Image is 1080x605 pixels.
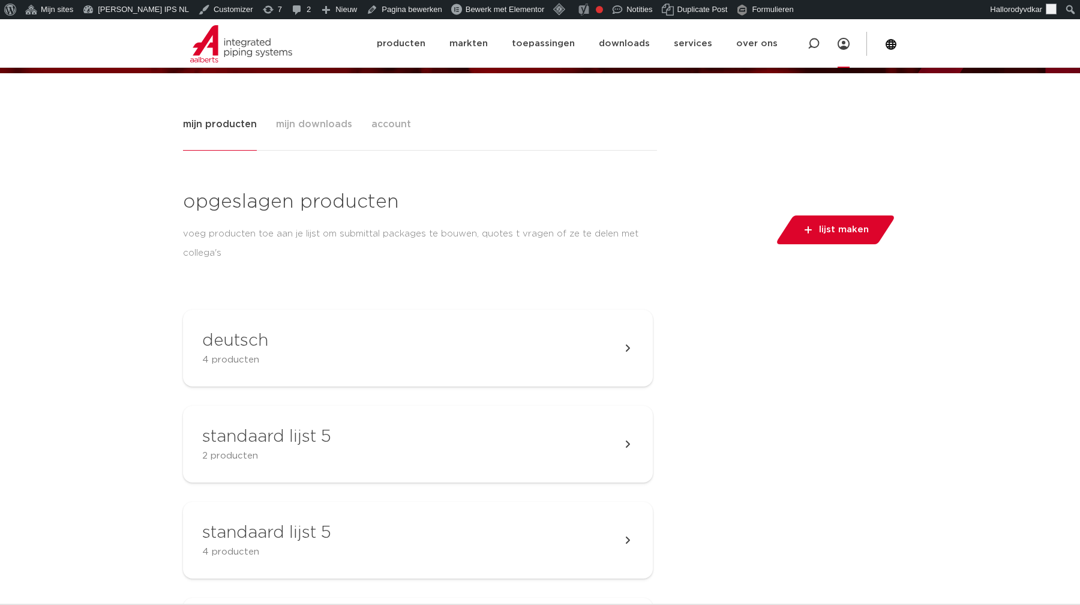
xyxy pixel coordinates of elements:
[183,112,257,136] span: mijn producten
[202,449,331,463] p: 2 producten
[819,220,869,239] span: lijst maken
[183,224,653,263] p: voeg producten toe aan je lijst om submittal packages te bouwen, quotes t vragen of ze te delen m...
[202,521,331,545] h3: standaard lijst 5
[1008,5,1042,14] span: rodyvdkar
[183,502,653,579] a: standaard lijst 5 4 producten
[838,19,850,68] nav: Menu
[512,19,575,68] a: toepassingen
[377,19,425,68] a: producten
[183,406,653,483] a: standaard lijst 5 2 producten
[276,112,352,136] span: mijn downloads
[838,19,850,68] : my IPS
[202,425,331,449] h3: standaard lijst 5
[736,19,778,68] a: over ons
[183,189,653,215] h3: opgeslagen producten
[202,545,331,559] p: 4 producten
[371,112,411,136] span: account
[466,5,545,14] span: Bewerk met Elementor
[449,19,488,68] a: markten
[202,353,268,367] p: 4 producten
[599,19,650,68] a: downloads
[183,310,653,387] a: deutsch 4 producten
[674,19,712,68] a: services
[377,19,778,68] nav: Menu
[775,215,896,244] button: lijst maken
[596,6,603,13] div: Focus keyphrase niet ingevuld
[202,329,268,353] h3: deutsch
